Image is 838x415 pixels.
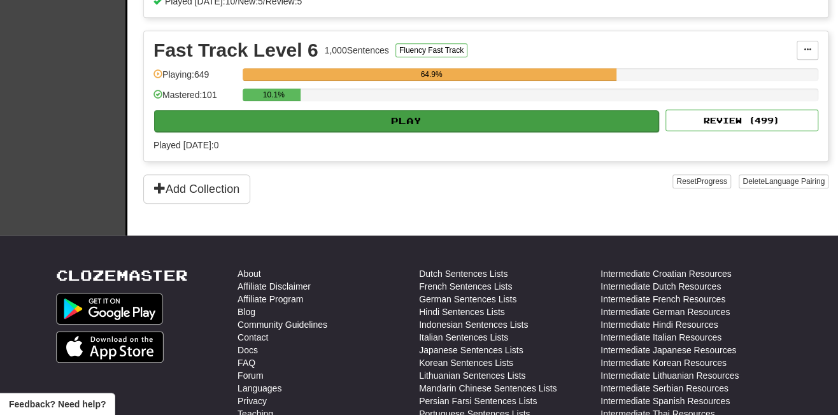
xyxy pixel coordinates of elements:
div: 1,000 Sentences [325,44,389,57]
a: Community Guidelines [238,318,327,331]
a: Japanese Sentences Lists [419,344,523,356]
a: Affiliate Program [238,293,303,306]
div: 10.1% [246,88,301,101]
a: Lithuanian Sentences Lists [419,369,525,382]
a: Indonesian Sentences Lists [419,318,528,331]
a: Forum [238,369,263,382]
a: FAQ [238,356,255,369]
span: Played [DATE]: 0 [153,140,218,150]
a: German Sentences Lists [419,293,516,306]
a: Intermediate Spanish Resources [600,395,730,407]
a: Intermediate Serbian Resources [600,382,728,395]
a: Persian Farsi Sentences Lists [419,395,537,407]
a: Intermediate Italian Resources [600,331,721,344]
img: Get it on Google Play [56,293,163,325]
a: Italian Sentences Lists [419,331,508,344]
button: DeleteLanguage Pairing [739,174,828,188]
a: About [238,267,261,280]
a: Hindi Sentences Lists [419,306,505,318]
a: French Sentences Lists [419,280,512,293]
a: Clozemaster [56,267,188,283]
div: 64.9% [246,68,616,81]
a: Intermediate Japanese Resources [600,344,736,356]
button: Fluency Fast Track [395,43,467,57]
button: ResetProgress [672,174,730,188]
a: Contact [238,331,268,344]
span: Open feedback widget [9,398,106,411]
div: Playing: 649 [153,68,236,89]
a: Intermediate Lithuanian Resources [600,369,739,382]
div: Fast Track Level 6 [153,41,318,60]
a: Mandarin Chinese Sentences Lists [419,382,557,395]
a: Blog [238,306,255,318]
span: Progress [697,177,727,186]
button: Play [154,110,658,132]
a: Intermediate Croatian Resources [600,267,731,280]
a: Intermediate Dutch Resources [600,280,721,293]
div: Mastered: 101 [153,88,236,109]
button: Review (499) [665,109,818,131]
a: Intermediate Korean Resources [600,356,727,369]
img: Get it on App Store [56,331,164,363]
a: Languages [238,382,281,395]
span: Language Pairing [765,177,825,186]
a: Affiliate Disclaimer [238,280,311,293]
a: Korean Sentences Lists [419,356,513,369]
a: Docs [238,344,258,356]
a: Dutch Sentences Lists [419,267,508,280]
a: Intermediate French Resources [600,293,725,306]
a: Privacy [238,395,267,407]
a: Intermediate Hindi Resources [600,318,718,331]
a: Intermediate German Resources [600,306,730,318]
button: Add Collection [143,174,250,204]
